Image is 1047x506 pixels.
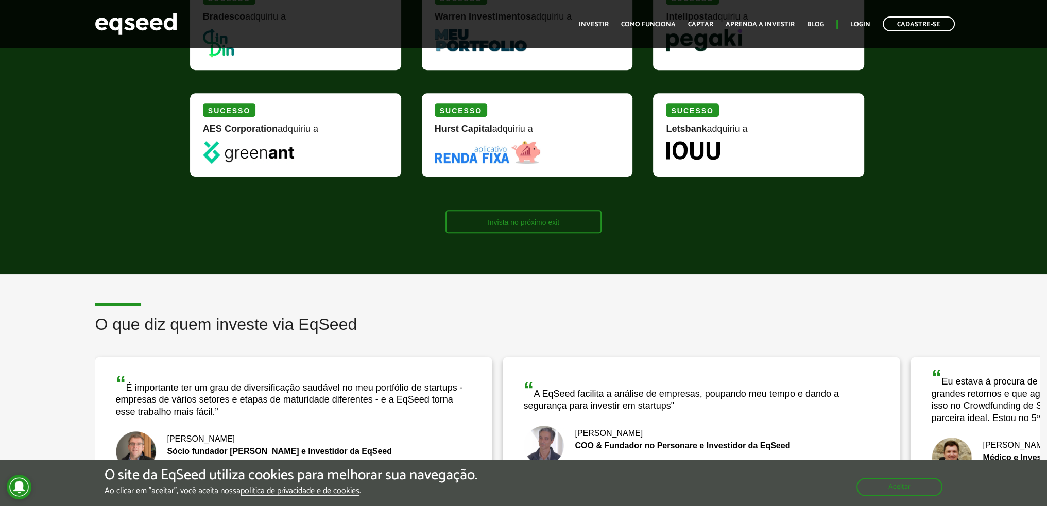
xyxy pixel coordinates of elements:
[203,124,388,141] div: adquiriu a
[523,425,564,466] img: Bruno Rodrigues
[105,467,477,483] h5: O site da EqSeed utiliza cookies para melhorar sua navegação.
[931,437,972,478] img: Fernando De Marco
[203,103,255,117] div: Sucesso
[666,103,718,117] div: Sucesso
[115,435,472,443] div: [PERSON_NAME]
[523,378,534,401] span: “
[115,431,157,472] img: Nick Johnston
[445,210,602,233] a: Invista no próximo exit
[621,21,676,28] a: Como funciona
[523,429,880,438] div: [PERSON_NAME]
[856,478,942,496] button: Aceitar
[666,141,720,160] img: Iouu
[115,447,472,456] div: Sócio fundador [PERSON_NAME] e Investidor da EqSeed
[203,124,278,134] strong: AES Corporation
[523,379,880,412] div: A EqSeed facilita a análise de empresas, poupando meu tempo e dando a segurança para investir em ...
[666,124,851,141] div: adquiriu a
[883,16,955,31] a: Cadastre-se
[666,124,707,134] strong: Letsbank
[688,21,713,28] a: Captar
[241,487,359,496] a: política de privacidade e de cookies
[95,10,177,38] img: EqSeed
[95,316,1039,349] h2: O que diz quem investe via EqSeed
[850,21,870,28] a: Login
[523,442,880,450] div: COO & Fundador no Personare e Investidor da EqSeed
[105,486,477,496] p: Ao clicar em "aceitar", você aceita nossa .
[115,373,472,418] div: É importante ter um grau de diversificação saudável no meu portfólio de startups - empresas de vá...
[579,21,609,28] a: Investir
[726,21,795,28] a: Aprenda a investir
[435,103,487,117] div: Sucesso
[203,141,294,164] img: greenant
[435,124,620,141] div: adquiriu a
[435,124,492,134] strong: Hurst Capital
[807,21,824,28] a: Blog
[931,366,941,389] span: “
[435,141,541,164] img: Renda Fixa
[115,372,126,395] span: “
